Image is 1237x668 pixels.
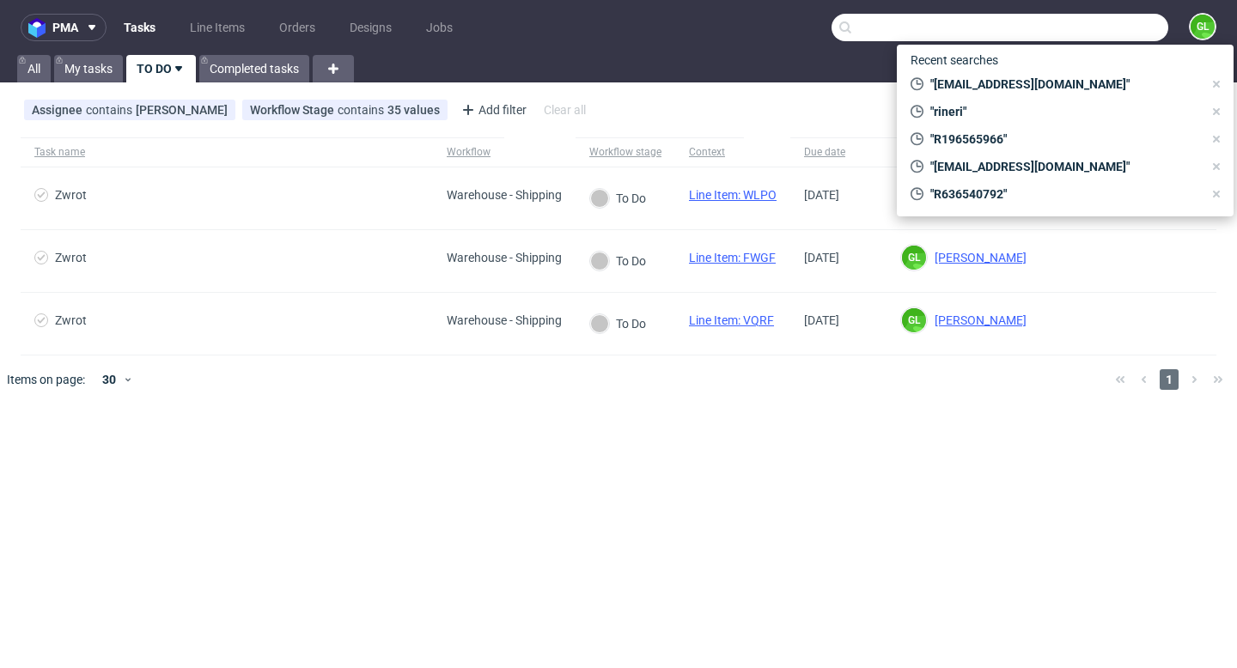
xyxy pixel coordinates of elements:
span: Workflow Stage [250,103,338,117]
span: Assignee [32,103,86,117]
a: TO DO [126,55,196,82]
div: Warehouse - Shipping [447,313,562,327]
div: 30 [92,367,123,392]
a: All [17,55,51,82]
img: logo [28,18,52,38]
span: pma [52,21,78,33]
figcaption: GL [1191,15,1215,39]
div: 35 values [387,103,440,117]
span: 1 [1160,369,1179,390]
span: contains [86,103,136,117]
span: "R196565966" [923,131,1203,148]
div: Context [689,145,730,159]
div: To Do [590,252,646,270]
div: Warehouse - Shipping [447,188,562,202]
a: Line Item: VQRF [689,313,774,327]
span: [DATE] [804,188,839,202]
span: Due date [804,145,873,160]
span: "rineri" [923,103,1203,120]
div: Clear all [540,98,589,122]
figcaption: GL [902,308,926,332]
div: Zwrot [55,251,87,264]
span: contains [338,103,387,117]
a: Jobs [416,14,463,41]
span: "[EMAIL_ADDRESS][DOMAIN_NAME]" [923,76,1203,93]
span: "R636540792" [923,185,1203,203]
a: Orders [269,14,326,41]
span: [PERSON_NAME] [928,313,1027,327]
a: Line Items [180,14,255,41]
button: pma [21,14,107,41]
a: Designs [339,14,402,41]
span: Task name [34,145,419,160]
span: [DATE] [804,251,839,264]
span: [DATE] [804,313,839,327]
a: Tasks [113,14,166,41]
div: Workflow [447,145,491,159]
span: Recent searches [904,46,1005,74]
div: Warehouse - Shipping [447,251,562,264]
span: Items on page: [7,371,85,388]
div: To Do [590,314,646,333]
div: Workflow stage [589,145,661,159]
a: Line Item: FWGF [689,251,776,264]
figcaption: GL [902,246,926,270]
div: [PERSON_NAME] [136,103,228,117]
a: Line Item: WLPO [689,188,777,202]
div: To Do [590,189,646,208]
span: "[EMAIL_ADDRESS][DOMAIN_NAME]" [923,158,1203,175]
a: My tasks [54,55,123,82]
div: Zwrot [55,188,87,202]
div: Add filter [454,96,530,124]
div: Zwrot [55,313,87,327]
span: [PERSON_NAME] [928,251,1027,264]
a: Completed tasks [199,55,309,82]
